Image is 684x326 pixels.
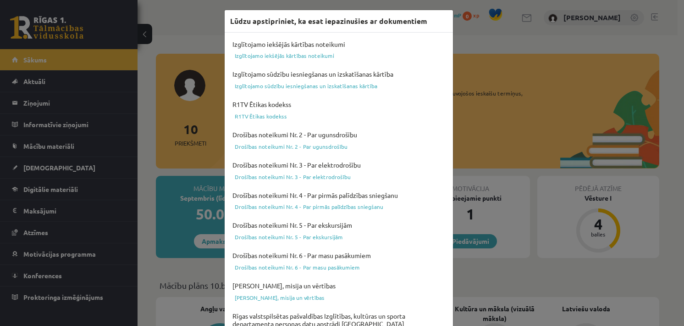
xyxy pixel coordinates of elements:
[230,141,447,152] a: Drošības noteikumi Nr. 2 - Par ugunsdrošību
[230,50,447,61] a: Izglītojamo iekšējās kārtības noteikumi
[230,219,447,231] h4: Drošības noteikumi Nr. 5 - Par ekskursijām
[230,159,447,171] h4: Drošības noteikumi Nr. 3 - Par elektrodrošību
[230,80,447,91] a: Izglītojamo sūdzību iesniegšanas un izskatīšanas kārtība
[230,38,447,51] h4: Izglītojamo iekšējās kārtības noteikumi
[230,68,447,80] h4: Izglītojamo sūdzību iesniegšanas un izskatīšanas kārtība
[230,111,447,122] a: R1TV Ētikas kodekss
[230,280,447,292] h4: [PERSON_NAME], misija un vērtības
[230,292,447,303] a: [PERSON_NAME], misija un vērtības
[230,129,447,141] h4: Drošības noteikumi Nr. 2 - Par ugunsdrošību
[230,249,447,262] h4: Drošības noteikumi Nr. 6 - Par masu pasākumiem
[230,262,447,273] a: Drošības noteikumi Nr. 6 - Par masu pasākumiem
[230,171,447,182] a: Drošības noteikumi Nr. 3 - Par elektrodrošību
[230,189,447,202] h4: Drošības noteikumi Nr. 4 - Par pirmās palīdzības sniegšanu
[230,16,427,27] h3: Lūdzu apstipriniet, ka esat iepazinušies ar dokumentiem
[230,98,447,111] h4: R1TV Ētikas kodekss
[230,201,447,212] a: Drošības noteikumi Nr. 4 - Par pirmās palīdzības sniegšanu
[230,231,447,242] a: Drošības noteikumi Nr. 5 - Par ekskursijām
